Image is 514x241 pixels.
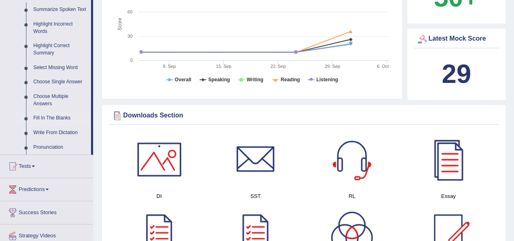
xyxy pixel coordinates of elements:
tspan: Reading [281,77,300,83]
tspan: 8. Sep [163,64,176,69]
tspan: 6. Oct [377,64,388,69]
a: Fill In The Blanks [30,111,91,126]
tspan: Overall [175,77,191,83]
text: 0 [130,58,132,63]
tspan: 29. Sep [325,64,340,69]
a: Summarize Spoken Text [30,2,91,17]
a: Predictions [0,178,93,198]
tspan: Score [117,17,123,30]
a: Choose Multiple Answers [30,89,91,111]
h4: RL [308,192,396,200]
a: Pronunciation [30,140,91,155]
b: 29 [442,59,471,89]
tspan: Speaking [208,77,230,83]
tspan: 15. Sep [216,64,231,69]
tspan: Listening [317,77,338,83]
text: 30 [128,34,132,39]
h4: DI [115,192,203,200]
tspan: Writing [247,77,263,83]
tspan: 22. Sep [270,64,286,69]
div: Downloads Section [111,109,497,122]
h4: Essay [404,192,492,200]
a: Success Stories [0,201,93,221]
h4: SST [211,192,299,200]
a: Tests [0,155,93,175]
div: Latest Mock Score [416,33,497,45]
a: Write From Dictation [30,126,91,140]
a: Choose Single Answer [30,75,91,89]
a: Highlight Incorrect Words [30,17,91,39]
a: Highlight Correct Summary [30,39,91,60]
a: Select Missing Word [30,61,91,75]
text: 60 [128,9,132,14]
